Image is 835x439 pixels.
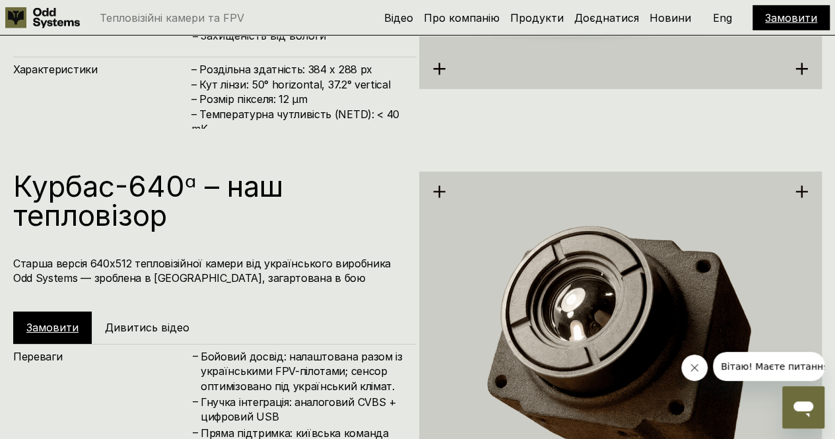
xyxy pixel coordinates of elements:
[650,11,691,24] a: Новини
[201,30,403,42] p: Захищеність від вологи
[424,11,500,24] a: Про компанію
[26,321,79,334] a: Замовити
[574,11,639,24] a: Доєднатися
[13,256,403,286] h4: Старша версія 640х512 тепловізійної камери від українського виробника Odd Systems — зроблена в [G...
[782,386,824,428] iframe: Кнопка для запуску вікна повідомлень
[193,349,198,363] h4: –
[191,62,403,166] h4: – Роздільна здатність: 384 x 288 px – Кут лінзи: 50° horizontal, 37.2° vertical – Розмір пікселя:...
[193,29,198,44] h4: –
[13,349,191,364] h4: Переваги
[193,394,198,409] h4: –
[201,395,403,424] h4: Гнучка інтеграція: аналоговий CVBS + цифровий USB
[8,9,121,20] span: Вітаю! Маєте питання?
[713,352,824,381] iframe: Повідомлення від компанії
[201,349,403,393] h4: Бойовий досвід: налаштована разом із українськими FPV-пілотами; сенсор оптимізовано під українськ...
[105,320,189,335] h5: Дивитись відео
[765,11,817,24] a: Замовити
[510,11,564,24] a: Продукти
[13,172,403,230] h1: Курбас-640ᵅ – наш тепловізор
[100,13,244,23] p: Тепловізійні камери та FPV
[681,355,708,381] iframe: Закрити повідомлення
[13,62,191,77] h4: Характеристики
[384,11,413,24] a: Відео
[713,13,732,23] p: Eng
